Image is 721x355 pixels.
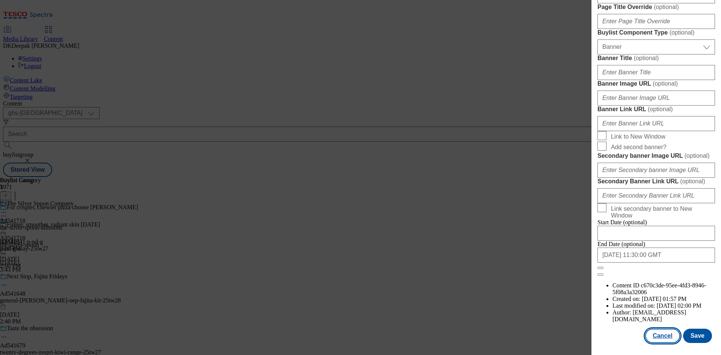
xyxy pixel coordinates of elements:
input: Enter Date [597,248,715,263]
span: ( optional ) [654,4,679,10]
span: ( optional ) [670,29,695,36]
input: Enter Secondary Banner Link URL [597,188,715,203]
label: Secondary Banner Link URL [597,178,715,185]
span: Start Date (optional) [597,219,647,225]
label: Banner Title [597,54,715,62]
span: ( optional ) [653,80,678,87]
span: Add second banner? [611,144,667,151]
span: [DATE] 01:57 PM [642,296,686,302]
label: Secondary banner Image URL [597,152,715,160]
label: Banner Image URL [597,80,715,88]
span: ( optional ) [685,153,710,159]
span: [EMAIL_ADDRESS][DOMAIN_NAME] [612,309,686,322]
li: Author: [612,309,715,323]
span: ( optional ) [680,178,705,184]
input: Enter Page Title Override [597,14,715,29]
span: Link secondary banner to New Window [611,205,712,219]
label: Buylist Component Type [597,29,715,36]
label: Banner Link URL [597,106,715,113]
li: Content ID [612,282,715,296]
input: Enter Banner Title [597,65,715,80]
input: Enter Date [597,226,715,241]
label: Page Title Override [597,3,715,11]
input: Enter Secondary banner Image URL [597,163,715,178]
button: Save [683,329,712,343]
li: Last modified on: [612,302,715,309]
span: [DATE] 02:00 PM [657,302,701,309]
button: Close [597,267,603,269]
input: Enter Banner Link URL [597,116,715,131]
li: Created on: [612,296,715,302]
span: End Date (optional) [597,241,645,247]
input: Enter Banner Image URL [597,91,715,106]
span: ( optional ) [648,106,673,112]
button: Cancel [645,329,680,343]
span: Link to New Window [611,133,665,140]
span: ( optional ) [634,55,659,61]
span: c670c3de-95ee-4fd3-8946-5f08a3a32006 [612,282,706,295]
